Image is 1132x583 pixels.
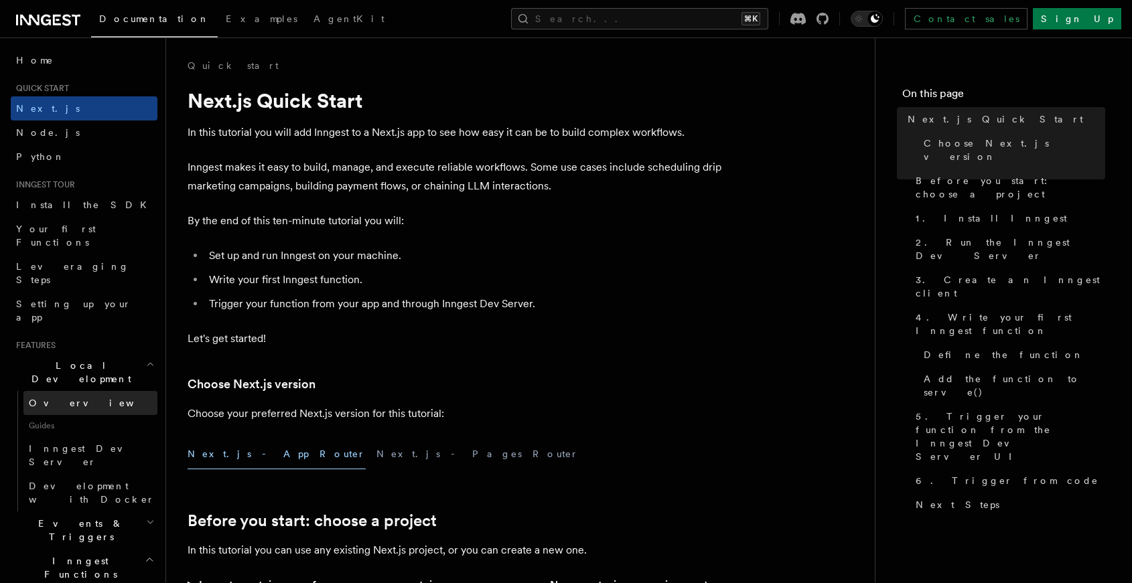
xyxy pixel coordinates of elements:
[188,88,723,112] h1: Next.js Quick Start
[16,224,96,248] span: Your first Functions
[916,474,1099,487] span: 6. Trigger from code
[916,498,999,511] span: Next Steps
[11,353,157,391] button: Local Development
[11,391,157,511] div: Local Development
[910,230,1105,268] a: 2. Run the Inngest Dev Server
[11,120,157,145] a: Node.js
[11,554,145,581] span: Inngest Functions
[188,439,366,469] button: Next.js - App Router
[910,268,1105,305] a: 3. Create an Inngest client
[918,343,1105,367] a: Define the function
[511,8,768,29] button: Search...⌘K
[188,59,279,72] a: Quick start
[188,541,723,560] p: In this tutorial you can use any existing Next.js project, or you can create a new one.
[851,11,883,27] button: Toggle dark mode
[910,469,1105,493] a: 6. Trigger from code
[11,254,157,292] a: Leveraging Steps
[16,103,80,114] span: Next.js
[16,151,65,162] span: Python
[16,261,129,285] span: Leveraging Steps
[11,83,69,94] span: Quick start
[11,517,146,544] span: Events & Triggers
[29,398,167,408] span: Overview
[11,48,157,72] a: Home
[16,199,155,210] span: Install the SDK
[188,511,437,530] a: Before you start: choose a project
[905,8,1028,29] a: Contact sales
[918,367,1105,404] a: Add the function to serve()
[11,292,157,329] a: Setting up your app
[305,4,393,36] a: AgentKit
[11,145,157,169] a: Python
[916,236,1105,262] span: 2. Run the Inngest Dev Server
[188,212,723,230] p: By the end of this ten-minute tutorial you will:
[910,493,1105,517] a: Next Steps
[11,340,56,351] span: Features
[902,107,1105,131] a: Next.js Quick Start
[16,54,54,67] span: Home
[23,391,157,415] a: Overview
[11,511,157,549] button: Events & Triggers
[23,474,157,511] a: Development with Docker
[205,270,723,289] li: Write your first Inngest function.
[23,415,157,436] span: Guides
[205,295,723,313] li: Trigger your function from your app and through Inngest Dev Server.
[16,299,131,323] span: Setting up your app
[924,137,1105,163] span: Choose Next.js version
[16,127,80,138] span: Node.js
[741,12,760,25] kbd: ⌘K
[902,86,1105,107] h4: On this page
[11,217,157,254] a: Your first Functions
[188,375,315,394] a: Choose Next.js version
[916,273,1105,300] span: 3. Create an Inngest client
[188,404,723,423] p: Choose your preferred Next.js version for this tutorial:
[1033,8,1121,29] a: Sign Up
[916,410,1105,463] span: 5. Trigger your function from the Inngest Dev Server UI
[91,4,218,37] a: Documentation
[188,158,723,195] p: Inngest makes it easy to build, manage, and execute reliable workflows. Some use cases include sc...
[23,436,157,474] a: Inngest Dev Server
[218,4,305,36] a: Examples
[11,179,75,190] span: Inngest tour
[916,311,1105,337] span: 4. Write your first Inngest function
[205,246,723,265] li: Set up and run Inngest on your machine.
[11,359,146,386] span: Local Development
[376,439,579,469] button: Next.js - Pages Router
[924,348,1084,361] span: Define the function
[916,174,1105,201] span: Before you start: choose a project
[910,305,1105,343] a: 4. Write your first Inngest function
[916,212,1067,225] span: 1. Install Inngest
[910,206,1105,230] a: 1. Install Inngest
[910,169,1105,206] a: Before you start: choose a project
[226,13,297,24] span: Examples
[924,372,1105,399] span: Add the function to serve()
[188,329,723,348] p: Let's get started!
[313,13,384,24] span: AgentKit
[99,13,210,24] span: Documentation
[918,131,1105,169] a: Choose Next.js version
[910,404,1105,469] a: 5. Trigger your function from the Inngest Dev Server UI
[188,123,723,142] p: In this tutorial you will add Inngest to a Next.js app to see how easy it can be to build complex...
[908,112,1083,126] span: Next.js Quick Start
[11,96,157,120] a: Next.js
[29,481,155,505] span: Development with Docker
[11,193,157,217] a: Install the SDK
[29,443,143,467] span: Inngest Dev Server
